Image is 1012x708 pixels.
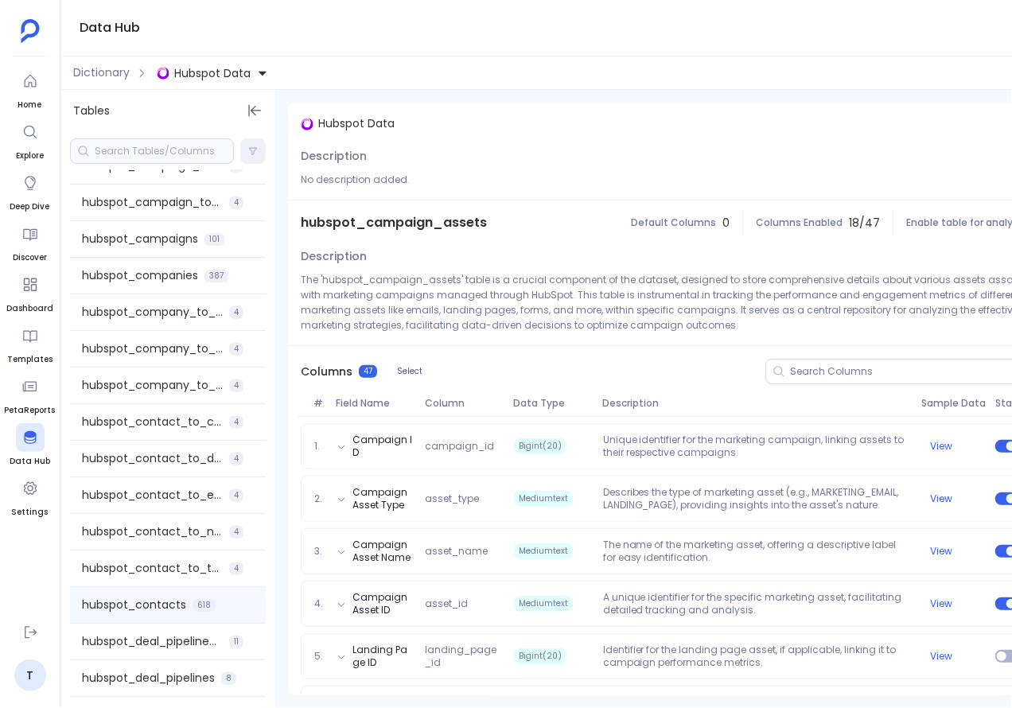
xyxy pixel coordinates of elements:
[308,492,330,505] span: 2.
[229,306,243,319] span: 4
[82,633,223,650] span: hubspot_deal_pipeline_stages
[13,251,47,264] span: Discover
[597,434,915,459] p: Unique identifier for the marketing campaign, linking assets to their respective campaigns.
[82,670,215,687] span: hubspot_deal_pipelines
[631,216,716,229] span: Default Columns
[514,438,566,454] span: Bigint(20)
[756,216,843,229] span: Columns Enabled
[82,231,198,247] span: hubspot_campaigns
[352,591,413,617] button: Campaign Asset ID
[514,543,573,559] span: Mediumtext
[60,90,275,132] div: Tables
[229,562,243,575] span: 4
[597,644,915,669] p: Identifier for the landing page asset, if applicable, linking it to campaign performance metrics.
[514,596,573,612] span: Mediumtext
[597,539,915,564] p: The name of the marketing asset, offering a descriptive label for easy identification.
[387,361,433,382] button: Select
[6,302,53,315] span: Dashboard
[16,150,45,162] span: Explore
[16,118,45,162] a: Explore
[82,267,198,284] span: hubspot_companies
[10,169,50,213] a: Deep Dive
[308,650,330,663] span: 5.
[5,372,56,417] a: PetaReports
[82,523,223,540] span: hubspot_contact_to_note_association
[82,414,223,430] span: hubspot_contact_to_company_association
[82,194,223,211] span: hubspot_campaign_to_meeting_association
[597,591,915,617] p: A unique identifier for the specific marketing asset, facilitating detailed tracking and analysis.
[82,487,223,504] span: hubspot_contact_to_engagement_association
[308,545,330,558] span: 3.
[597,486,915,512] p: Describes the type of marketing asset (e.g., MARKETING_EMAIL, LANDING_PAGE), providing insights i...
[13,220,47,264] a: Discover
[229,196,243,209] span: 4
[301,118,313,130] img: singlestore.svg
[229,379,243,392] span: 4
[82,597,186,613] span: hubspot_contacts
[418,397,508,410] span: Column
[418,440,508,453] span: campaign_id
[174,65,251,81] span: Hubspot Data
[301,148,367,165] span: Description
[229,636,243,648] span: 11
[931,597,953,610] button: View
[301,213,487,232] span: hubspot_campaign_assets
[82,340,223,357] span: hubspot_company_to_note_association
[508,397,597,410] span: Data Type
[193,599,216,612] span: 618
[931,492,953,505] button: View
[352,539,413,564] button: Campaign Asset Name
[21,19,40,43] img: petavue logo
[157,67,169,80] img: singlestore.svg
[301,364,352,380] span: Columns
[308,440,330,453] span: 1.
[931,545,953,558] button: View
[359,365,377,378] span: 47
[6,270,53,315] a: Dashboard
[14,659,46,691] a: T
[915,397,989,410] span: Sample Data
[849,215,880,231] span: 18 / 47
[7,321,53,366] a: Templates
[307,397,329,410] span: #
[229,416,243,429] span: 4
[5,404,56,417] span: PetaReports
[16,99,45,111] span: Home
[80,17,140,39] h1: Data Hub
[931,440,953,453] button: View
[229,453,243,465] span: 4
[12,506,49,519] span: Settings
[352,644,413,669] button: Landing Page ID
[82,450,223,467] span: hubspot_contact_to_deal_association
[154,60,271,86] button: Hubspot Data
[308,597,330,610] span: 4.
[82,304,223,321] span: hubspot_company_to_meeting_association
[514,648,566,664] span: Bigint(20)
[514,491,573,507] span: Mediumtext
[318,115,395,132] span: Hubspot Data
[10,455,50,468] span: Data Hub
[229,343,243,356] span: 4
[204,233,224,246] span: 101
[12,474,49,519] a: Settings
[221,672,236,685] span: 8
[301,248,367,265] span: Description
[352,486,413,512] button: Campaign Asset Type
[329,397,418,410] span: Field Name
[243,99,266,122] button: Hide Tables
[16,67,45,111] a: Home
[82,560,223,577] span: hubspot_contact_to_task_association
[418,644,508,669] span: landing_page_id
[7,353,53,366] span: Templates
[352,434,413,459] button: Campaign ID
[418,492,508,505] span: asset_type
[204,270,228,282] span: 387
[596,397,915,410] span: Description
[931,650,953,663] button: View
[229,489,243,502] span: 4
[10,200,50,213] span: Deep Dive
[82,377,223,394] span: hubspot_company_to_task_association
[10,423,50,468] a: Data Hub
[418,545,508,558] span: asset_name
[229,526,243,539] span: 4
